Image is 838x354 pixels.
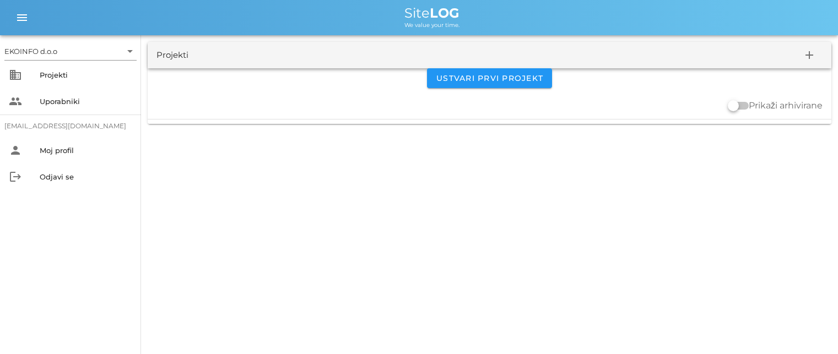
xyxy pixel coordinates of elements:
span: Ustvari prvi projekt [436,73,543,83]
div: EKOINFO d.o.o [4,42,137,60]
span: We value your time. [404,21,459,29]
div: Moj profil [40,146,132,155]
div: Odjavi se [40,172,132,181]
i: logout [9,170,22,183]
i: arrow_drop_down [123,45,137,58]
div: Projekti [40,70,132,79]
b: LOG [430,5,459,21]
i: menu [15,11,29,24]
i: add [803,48,816,62]
button: Ustvari prvi projekt [427,68,552,88]
span: Site [404,5,459,21]
i: business [9,68,22,81]
div: EKOINFO d.o.o [4,46,57,56]
div: Projekti [156,49,188,62]
div: Uporabniki [40,97,132,106]
label: Prikaži arhivirane [749,100,823,111]
i: people [9,95,22,108]
i: person [9,144,22,157]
